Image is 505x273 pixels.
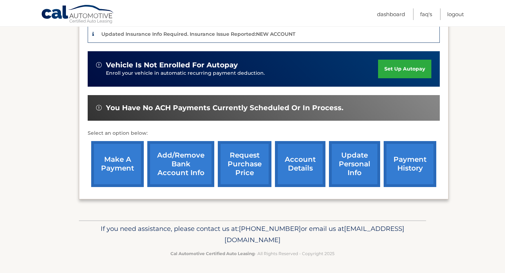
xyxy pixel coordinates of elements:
[83,223,422,246] p: If you need assistance, please contact us at: or email us at
[106,104,343,112] span: You have no ACH payments currently scheduled or in process.
[106,69,378,77] p: Enroll your vehicle in automatic recurring payment deduction.
[329,141,380,187] a: update personal info
[106,61,238,69] span: vehicle is not enrolled for autopay
[91,141,144,187] a: make a payment
[147,141,214,187] a: Add/Remove bank account info
[384,141,436,187] a: payment history
[83,250,422,257] p: - All Rights Reserved - Copyright 2025
[41,5,115,25] a: Cal Automotive
[378,60,431,78] a: set up autopay
[377,8,405,20] a: Dashboard
[96,62,102,68] img: alert-white.svg
[447,8,464,20] a: Logout
[96,105,102,111] img: alert-white.svg
[88,129,440,138] p: Select an option below:
[275,141,325,187] a: account details
[239,225,301,233] span: [PHONE_NUMBER]
[420,8,432,20] a: FAQ's
[101,31,295,37] p: Updated Insurance Info Required. Insurance Issue Reported:NEW ACCOUNT
[218,141,271,187] a: request purchase price
[170,251,255,256] strong: Cal Automotive Certified Auto Leasing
